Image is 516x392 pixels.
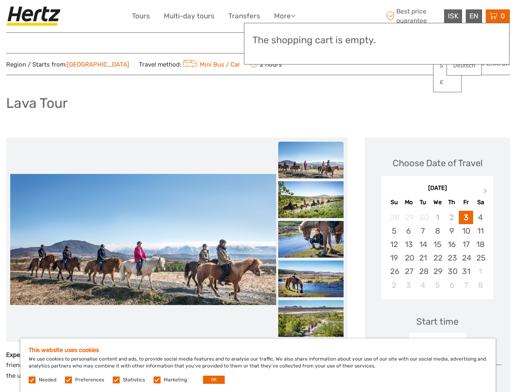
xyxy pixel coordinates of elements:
div: Choose Tuesday, October 21st, 2025 [416,251,430,265]
div: We use cookies to personalise content and ads, to provide social media features and to analyse ou... [20,339,496,392]
div: Choose Sunday, November 2nd, 2025 [387,278,401,292]
div: Choose Saturday, October 25th, 2025 [473,251,487,265]
a: Tours [132,10,150,22]
img: 3b5e565848e640e58266c170c8ec846d_slider_thumbnail.jpg [278,261,344,297]
button: Next Month [480,186,493,199]
span: Travel method: [139,58,240,70]
div: Choose Friday, October 24th, 2025 [459,251,473,265]
button: Open LiveChat chat widget [94,13,104,22]
div: Not available Wednesday, October 1st, 2025 [430,211,445,224]
div: Choose Monday, October 27th, 2025 [402,265,416,278]
div: Choose Wednesday, October 15th, 2025 [430,238,445,251]
div: EN [466,9,482,23]
div: Not available Monday, September 29th, 2025 [402,211,416,224]
div: Choose Wednesday, October 29th, 2025 [430,265,445,278]
div: Fr [459,197,473,208]
div: Not available Thursday, October 2nd, 2025 [445,211,459,224]
a: Mini Bus / Car [181,61,240,68]
img: Hertz [6,6,64,26]
img: 552a97cbad6a4740aa68310d8ba59718_main_slider.jpg [10,174,276,305]
span: Best price guarantee [384,7,442,25]
div: Choose Tuesday, October 14th, 2025 [416,238,430,251]
div: Choose Tuesday, October 28th, 2025 [416,265,430,278]
div: Choose Tuesday, October 7th, 2025 [416,224,430,238]
div: Choose Thursday, October 16th, 2025 [445,238,459,251]
img: c785db72cb354a3c98deba6e1d2bc21d_slider_thumbnail.jpg [278,221,344,258]
label: Statistics [123,376,145,383]
div: Tu [416,197,430,208]
div: Choose Sunday, October 19th, 2025 [387,251,401,265]
div: Not available Tuesday, September 30th, 2025 [416,211,430,224]
div: Choose Sunday, October 5th, 2025 [387,224,401,238]
div: Choose Wednesday, October 22nd, 2025 [430,251,445,265]
div: Choose Tuesday, November 4th, 2025 [416,278,430,292]
p: Our friendly horses and specially trained guides will take you on a ride on excellent riding path... [6,350,348,381]
button: OK [203,376,225,384]
div: Not available Sunday, September 28th, 2025 [387,211,401,224]
div: Choose Saturday, October 11th, 2025 [473,224,487,238]
div: Choose Saturday, October 4th, 2025 [473,211,487,224]
a: Transfers [228,10,260,22]
label: Preferences [75,376,104,383]
div: Choose Sunday, October 12th, 2025 [387,238,401,251]
a: [GEOGRAPHIC_DATA] [67,61,129,68]
div: Choose Thursday, October 9th, 2025 [445,224,459,238]
img: 5e103e2afb124c3c9022209fa0a5370e_slider_thumbnail.jpg [278,300,344,337]
p: We're away right now. Please check back later! [11,14,92,21]
h5: This website uses cookies [29,347,487,354]
div: Choose Monday, October 13th, 2025 [402,238,416,251]
div: Choose Saturday, November 8th, 2025 [473,278,487,292]
div: Th [445,197,459,208]
div: Choose Thursday, October 30th, 2025 [445,265,459,278]
div: Choose Date of Travel [393,157,482,169]
div: Choose Friday, November 7th, 2025 [459,278,473,292]
div: month 2025-10 [384,211,491,292]
label: Needed [39,376,56,383]
span: ISK [448,12,458,20]
a: Multi-day tours [164,10,214,22]
div: Choose Friday, October 17th, 2025 [459,238,473,251]
a: $ [433,58,461,73]
div: Choose Saturday, October 18th, 2025 [473,238,487,251]
h1: Lava Tour [6,95,68,111]
strong: Experience the Icelandic horse surrounded by unique nature right outside [GEOGRAPHIC_DATA]’s city... [6,351,319,359]
div: Choose Sunday, October 26th, 2025 [387,265,401,278]
a: More [274,10,295,22]
label: Marketing [164,376,187,383]
div: Start time [416,315,458,328]
div: Choose Wednesday, October 8th, 2025 [430,224,445,238]
a: £ [433,75,461,90]
a: Deutsch [447,58,481,73]
div: Choose Saturday, November 1st, 2025 [473,265,487,278]
div: Choose Thursday, October 23rd, 2025 [445,251,459,265]
img: d4d99d4a0fac4cc98db1c3469401fa23_slider_thumbnail.jpg [278,181,344,218]
span: Region / Starts from: [6,60,129,69]
div: [DATE] [381,184,494,193]
div: Sa [473,197,487,208]
div: Choose Friday, October 31st, 2025 [459,265,473,278]
div: We [430,197,445,208]
div: 14:00 [409,333,466,352]
img: 552a97cbad6a4740aa68310d8ba59718_slider_thumbnail.jpg [278,142,344,178]
div: Choose Wednesday, November 5th, 2025 [430,278,445,292]
h3: The shopping cart is empty. [252,35,501,46]
div: Choose Friday, October 10th, 2025 [459,224,473,238]
div: Mo [402,197,416,208]
div: Choose Monday, October 20th, 2025 [402,251,416,265]
div: Choose Monday, October 6th, 2025 [402,224,416,238]
div: Choose Friday, October 3rd, 2025 [459,211,473,224]
span: 0 [499,12,506,20]
div: Choose Monday, November 3rd, 2025 [402,278,416,292]
div: Su [387,197,401,208]
div: Choose Thursday, November 6th, 2025 [445,278,459,292]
